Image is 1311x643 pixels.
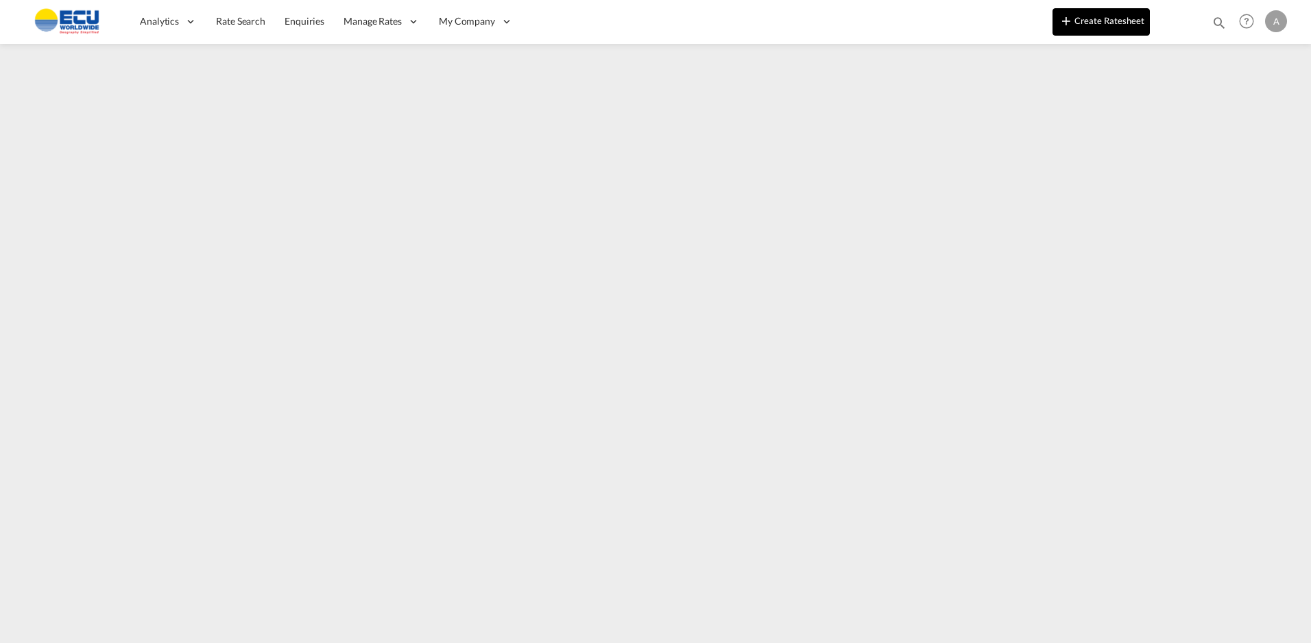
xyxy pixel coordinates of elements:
span: Help [1235,10,1258,33]
div: icon-magnify [1212,15,1227,36]
div: A [1265,10,1287,32]
md-icon: icon-magnify [1212,15,1227,30]
md-icon: icon-plus 400-fg [1058,12,1074,29]
span: My Company [439,14,495,28]
span: Analytics [140,14,179,28]
div: Help [1235,10,1265,34]
button: icon-plus 400-fgCreate Ratesheet [1053,8,1150,36]
img: 6cccb1402a9411edb762cf9624ab9cda.png [21,6,113,37]
span: Rate Search [216,15,265,27]
span: Enquiries [285,15,324,27]
span: Manage Rates [344,14,402,28]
